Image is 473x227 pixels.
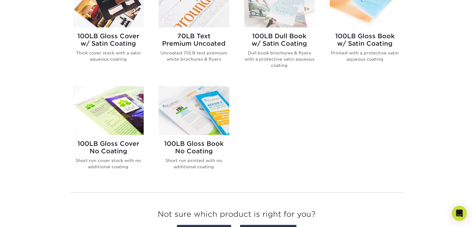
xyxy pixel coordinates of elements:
[73,50,144,63] p: Thick cover stock with a satin aqueous coating
[159,140,229,155] h2: 100LB Gloss Book No Coating
[159,32,229,47] h2: 70LB Text Premium Uncoated
[73,140,144,155] h2: 100LB Gloss Cover No Coating
[159,157,229,170] p: Short run printed with no additional coating
[159,86,229,180] a: 100LB Gloss Book<br/>No Coating Brochures & Flyers 100LB Gloss BookNo Coating Short run printed w...
[73,86,144,180] a: 100LB Gloss Cover<br/>No Coating Brochures & Flyers 100LB Gloss CoverNo Coating Short run cover s...
[452,206,467,221] div: Open Intercom Messenger
[73,86,144,135] img: 100LB Gloss Cover<br/>No Coating Brochures & Flyers
[244,50,315,69] p: Dull book brochures & flyers with a protective satin aqueous coating
[244,32,315,47] h2: 100LB Dull Book w/ Satin Coating
[159,86,229,135] img: 100LB Gloss Book<br/>No Coating Brochures & Flyers
[70,205,403,226] h3: Not sure which product is right for you?
[73,157,144,170] p: Short run cover stock with no additional coating
[330,32,400,47] h2: 100LB Gloss Book w/ Satin Coating
[330,50,400,63] p: Printed with a protective satin aqueous coating
[159,50,229,63] p: Uncoated 70LB text premium white brochures & flyers
[73,32,144,47] h2: 100LB Gloss Cover w/ Satin Coating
